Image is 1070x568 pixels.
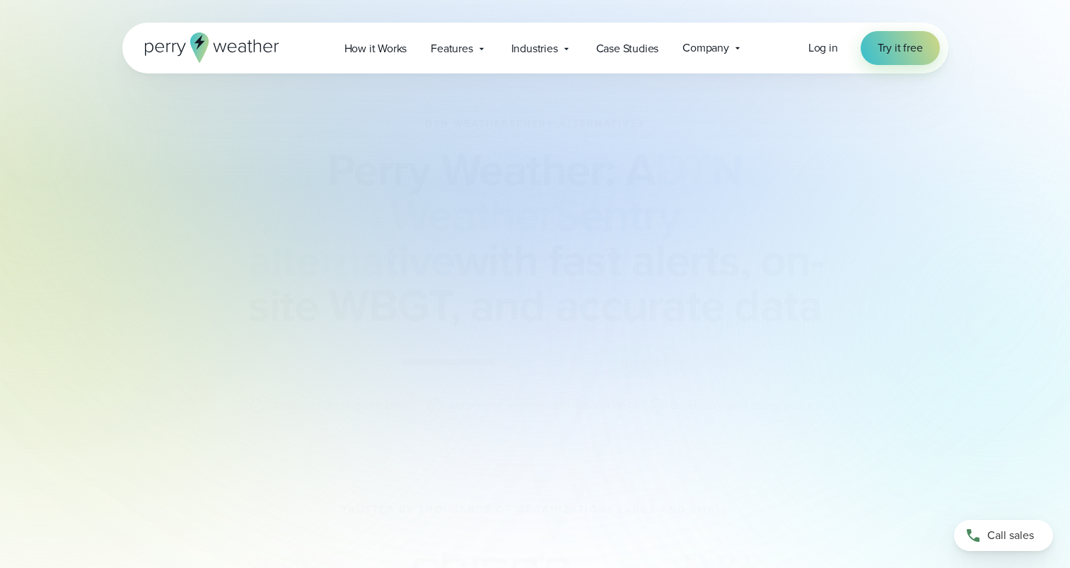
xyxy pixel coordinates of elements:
a: How it Works [332,34,419,63]
span: How it Works [344,40,407,57]
span: Features [431,40,472,57]
span: Try it free [878,40,923,57]
span: Case Studies [596,40,659,57]
a: Case Studies [584,34,671,63]
a: Try it free [861,31,940,65]
span: Industries [511,40,558,57]
span: Company [682,40,729,57]
a: Log in [808,40,838,57]
span: Call sales [987,527,1034,544]
a: Call sales [954,520,1053,551]
span: Log in [808,40,838,56]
